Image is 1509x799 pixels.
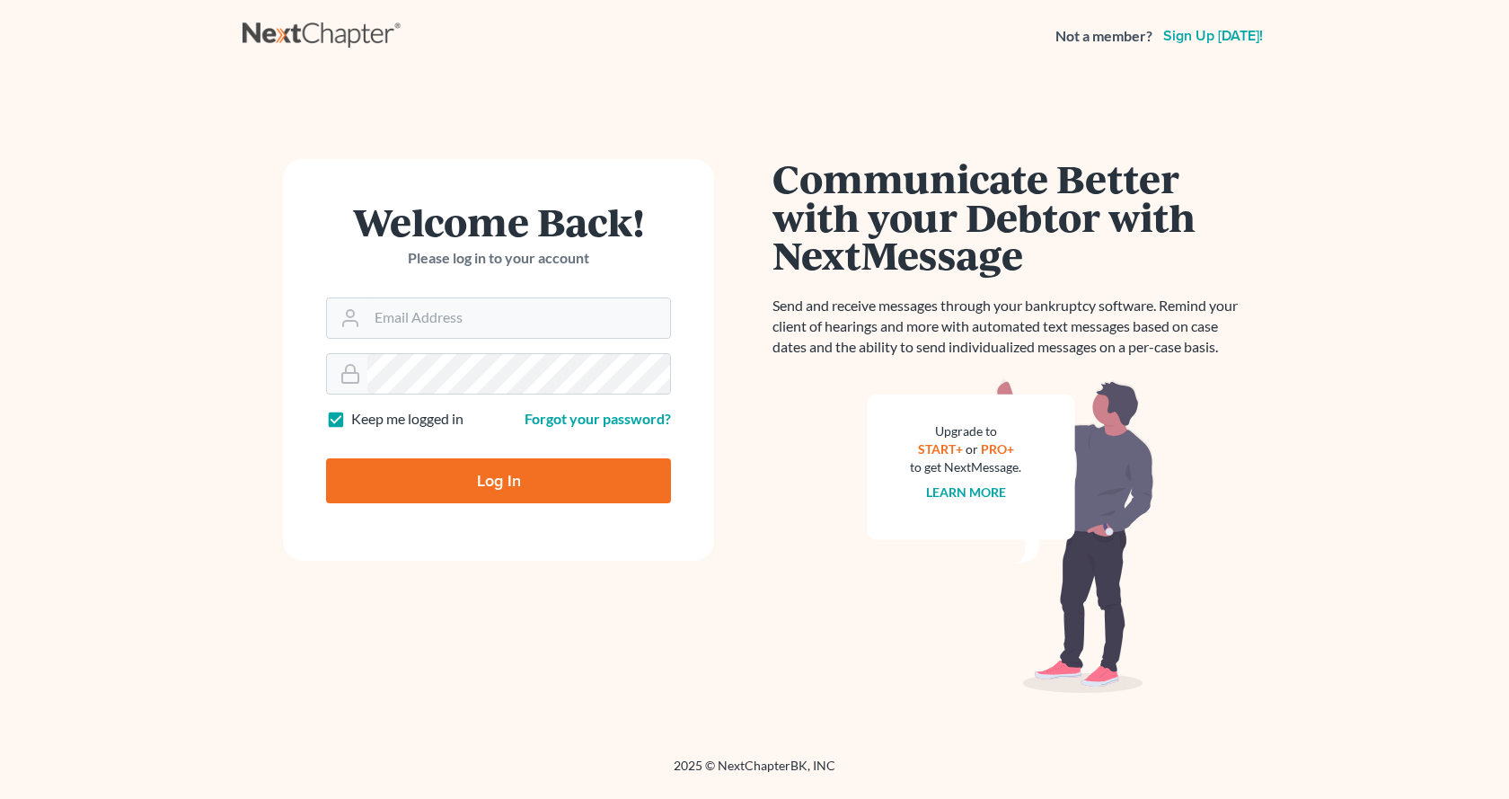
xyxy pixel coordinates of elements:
span: or [966,441,978,457]
h1: Communicate Better with your Debtor with NextMessage [772,159,1249,274]
strong: Not a member? [1055,26,1152,47]
div: to get NextMessage. [910,458,1021,476]
a: Learn more [926,484,1006,500]
p: Send and receive messages through your bankruptcy software. Remind your client of hearings and mo... [772,296,1249,358]
input: Log In [326,458,671,503]
div: 2025 © NextChapterBK, INC [243,757,1266,789]
input: Email Address [367,298,670,338]
label: Keep me logged in [351,409,463,430]
a: START+ [918,441,963,457]
a: PRO+ [981,441,1014,457]
img: nextmessage_bg-59042aed3d76b12b5cd301f8e5b87938c9018125f34e5fa2b7a6b67550977c72.svg [867,379,1154,694]
p: Please log in to your account [326,248,671,269]
div: Upgrade to [910,422,1021,440]
h1: Welcome Back! [326,202,671,241]
a: Sign up [DATE]! [1160,29,1266,43]
a: Forgot your password? [525,410,671,427]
